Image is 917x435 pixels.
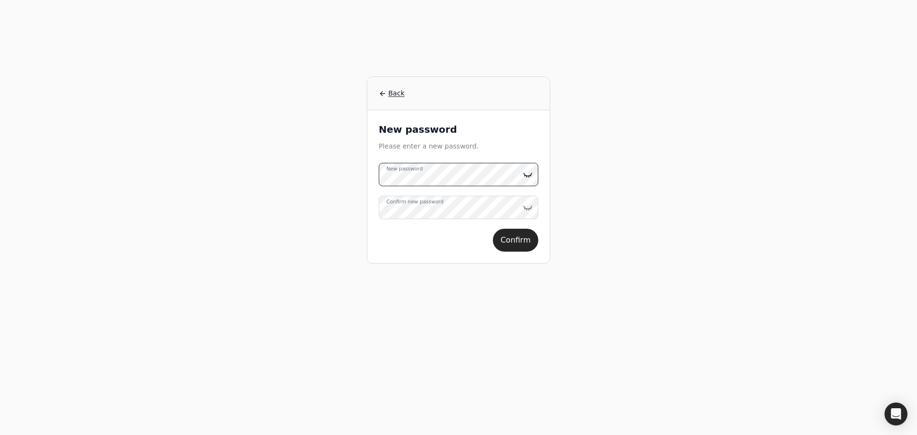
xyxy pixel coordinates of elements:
button: Confirm [493,229,538,252]
div: Please enter a new password. [379,141,538,163]
label: New password [386,165,423,173]
label: Confirm new password [386,198,444,206]
span: Back [388,88,405,98]
div: New password [379,122,538,141]
div: Open Intercom Messenger [885,403,907,425]
a: Back [379,88,538,98]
